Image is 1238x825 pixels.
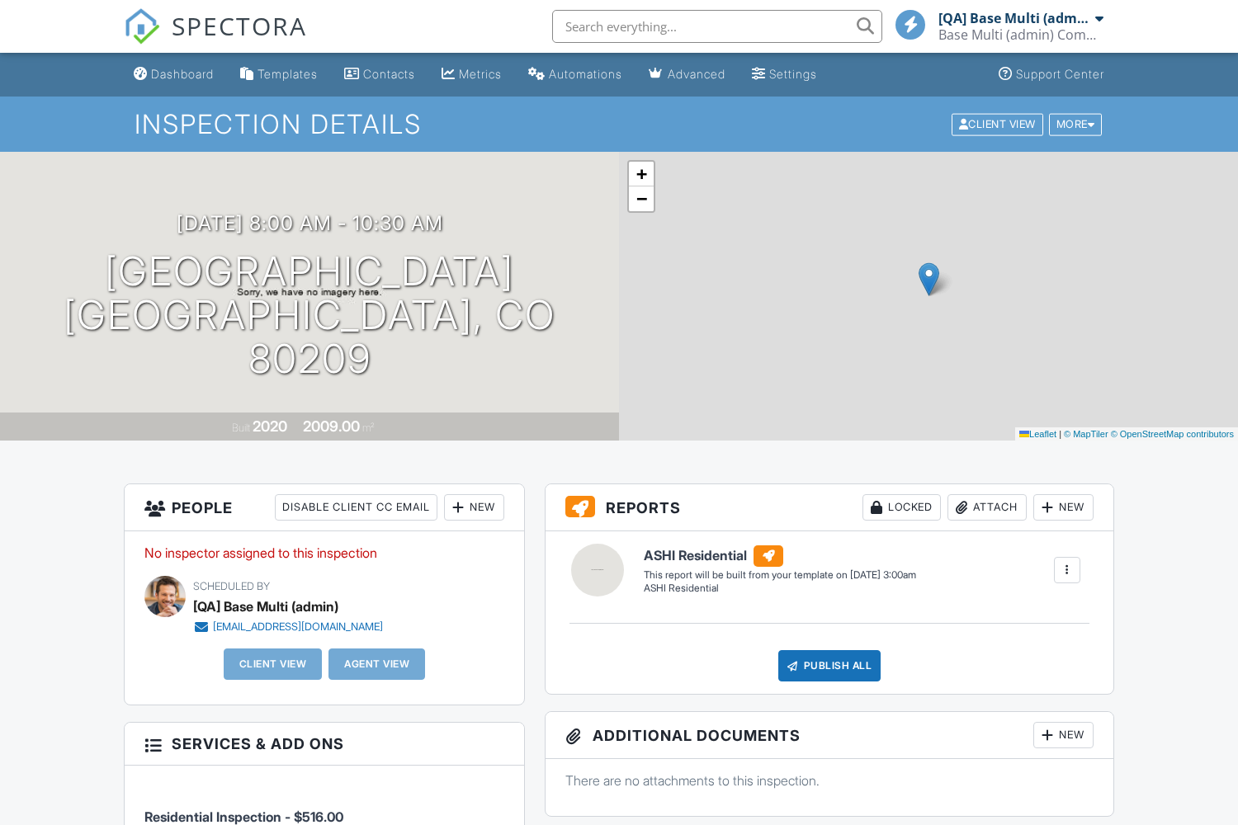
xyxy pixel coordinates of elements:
[938,10,1091,26] div: [QA] Base Multi (admin)
[172,8,307,43] span: SPECTORA
[213,620,383,634] div: [EMAIL_ADDRESS][DOMAIN_NAME]
[522,59,629,90] a: Automations (Basic)
[1111,429,1234,439] a: © OpenStreetMap contributors
[778,650,881,681] div: Publish All
[546,712,1113,759] h3: Additional Documents
[992,59,1111,90] a: Support Center
[629,186,654,211] a: Zoom out
[151,67,214,81] div: Dashboard
[644,545,916,567] h6: ASHI Residential
[636,188,647,209] span: −
[124,22,307,57] a: SPECTORA
[127,59,220,90] a: Dashboard
[644,568,916,582] div: This report will be built from your template on [DATE] 3:00am
[177,212,443,234] h3: [DATE] 8:00 am - 10:30 am
[125,484,524,531] h3: People
[668,67,725,81] div: Advanced
[950,117,1047,130] a: Client View
[144,808,343,825] span: Residential Inspection - $516.00
[234,59,324,90] a: Templates
[862,494,941,521] div: Locked
[338,59,422,90] a: Contacts
[642,59,732,90] a: Advanced
[193,580,270,592] span: Scheduled By
[459,67,502,81] div: Metrics
[362,422,375,434] span: m²
[275,494,437,521] div: Disable Client CC Email
[745,59,824,90] a: Settings
[193,619,383,635] a: [EMAIL_ADDRESS][DOMAIN_NAME]
[552,10,882,43] input: Search everything...
[144,544,504,562] p: No inspector assigned to this inspection
[232,422,250,434] span: Built
[952,113,1043,135] div: Client View
[565,771,1094,790] p: There are no attachments to this inspection.
[444,494,504,521] div: New
[636,163,647,184] span: +
[1033,494,1094,521] div: New
[546,484,1113,531] h3: Reports
[644,582,916,596] div: ASHI Residential
[549,67,622,81] div: Automations
[1049,113,1103,135] div: More
[938,26,1103,43] div: Base Multi (admin) Company
[26,250,593,380] h1: [GEOGRAPHIC_DATA] [GEOGRAPHIC_DATA], CO 80209
[919,262,939,296] img: Marker
[629,162,654,186] a: Zoom in
[1016,67,1104,81] div: Support Center
[258,67,318,81] div: Templates
[1019,429,1056,439] a: Leaflet
[947,494,1027,521] div: Attach
[1059,429,1061,439] span: |
[253,417,287,435] div: 2020
[124,8,160,45] img: The Best Home Inspection Software - Spectora
[769,67,817,81] div: Settings
[435,59,508,90] a: Metrics
[363,67,415,81] div: Contacts
[303,417,360,435] div: 2009.00
[1033,722,1094,748] div: New
[135,110,1103,139] h1: Inspection Details
[1064,429,1108,439] a: © MapTiler
[193,594,338,619] div: [QA] Base Multi (admin)
[125,723,524,766] h3: Services & Add ons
